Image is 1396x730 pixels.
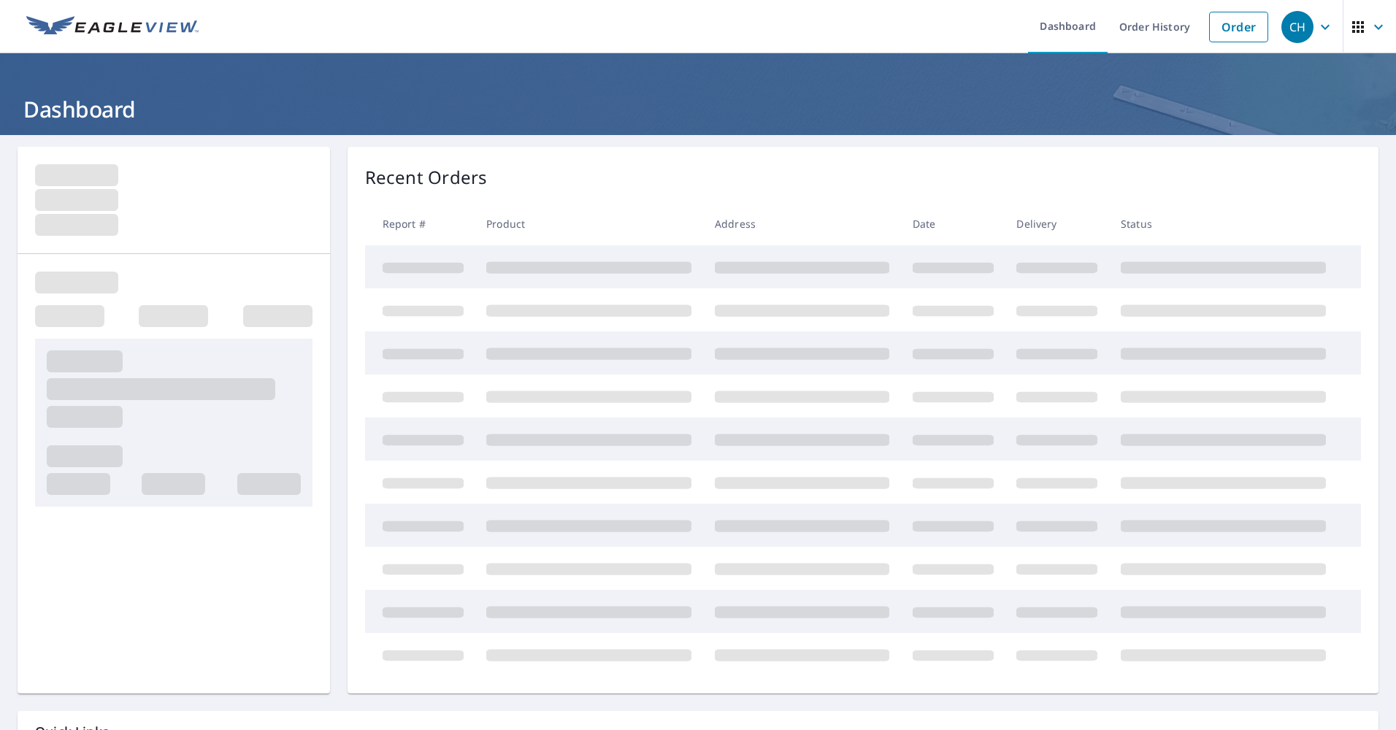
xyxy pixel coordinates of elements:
th: Address [703,202,901,245]
div: CH [1281,11,1313,43]
h1: Dashboard [18,94,1378,124]
th: Report # [365,202,475,245]
th: Date [901,202,1005,245]
p: Recent Orders [365,164,488,191]
th: Product [475,202,703,245]
a: Order [1209,12,1268,42]
th: Status [1109,202,1338,245]
th: Delivery [1005,202,1109,245]
img: EV Logo [26,16,199,38]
